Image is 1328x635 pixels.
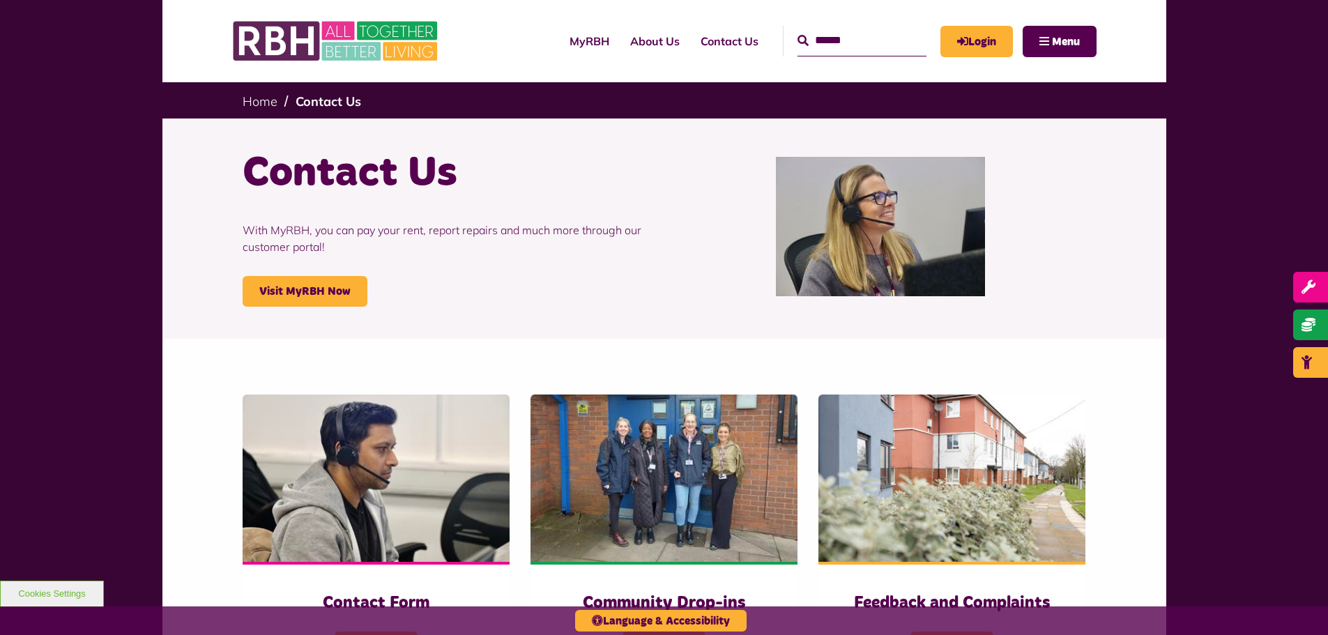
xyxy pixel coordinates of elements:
span: Menu [1052,36,1080,47]
button: Language & Accessibility [575,610,747,632]
img: SAZMEDIA RBH 22FEB24 97 [818,395,1085,562]
h1: Contact Us [243,146,654,201]
a: About Us [620,22,690,60]
img: Heywood Drop In 2024 [531,395,797,562]
a: Contact Us [690,22,769,60]
a: MyRBH [940,26,1013,57]
img: Contact Centre February 2024 (1) [776,157,985,296]
iframe: Netcall Web Assistant for live chat [1265,572,1328,635]
a: Home [243,93,277,109]
img: RBH [232,14,441,68]
p: With MyRBH, you can pay your rent, report repairs and much more through our customer portal! [243,201,654,276]
a: Contact Us [296,93,361,109]
a: Visit MyRBH Now [243,276,367,307]
h3: Feedback and Complaints [846,592,1058,614]
button: Navigation [1023,26,1097,57]
a: MyRBH [559,22,620,60]
img: Contact Centre February 2024 (4) [243,395,510,562]
h3: Contact Form [270,592,482,614]
h3: Community Drop-ins [558,592,770,614]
